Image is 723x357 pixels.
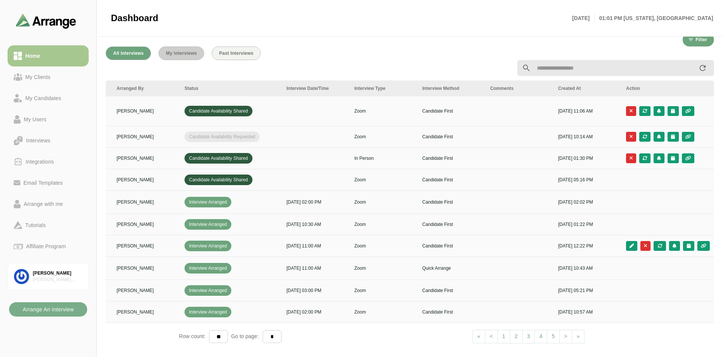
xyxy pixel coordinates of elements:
[286,199,345,206] p: [DATE] 02:00 PM
[117,221,175,228] p: [PERSON_NAME]
[534,330,547,343] a: 4
[219,51,254,56] span: Past Interviews
[422,287,481,294] p: Candidate First
[8,88,89,109] a: My Candidates
[558,85,617,92] div: Created At
[22,302,74,317] b: Arrange An Interview
[558,155,617,162] p: [DATE] 01:30 PM
[422,85,481,92] div: Interview Method
[354,265,413,272] p: Zoom
[185,85,277,92] div: Status
[179,333,209,339] span: Row count:
[422,133,481,140] p: Candidate First
[286,265,345,272] p: [DATE] 11:00 AM
[228,333,262,339] span: Go to page:
[547,330,560,343] a: 5
[185,307,231,317] span: Interview Arranged
[33,270,82,277] div: [PERSON_NAME]
[185,106,252,116] span: Candidate Availability Shared
[558,176,617,183] p: [DATE] 05:16 PM
[117,155,175,162] p: [PERSON_NAME]
[21,115,49,124] div: My Users
[286,243,345,249] p: [DATE] 11:00 AM
[595,14,713,23] p: 01:01 PM [US_STATE], [GEOGRAPHIC_DATA]
[8,172,89,193] a: Email Templates
[9,302,87,317] button: Arrange An Interview
[422,265,481,272] p: Quick Arrange
[490,85,549,92] div: Comments
[558,287,617,294] p: [DATE] 05:21 PM
[558,133,617,140] p: [DATE] 10:14 AM
[354,133,413,140] p: Zoom
[422,155,481,162] p: Candidate First
[185,175,252,185] span: Candidate Availability Shared
[8,151,89,172] a: Integrations
[8,130,89,151] a: Interviews
[117,176,175,183] p: [PERSON_NAME]
[16,14,76,28] img: arrangeai-name-small-logo.4d2b8aee.svg
[212,46,261,60] button: Past Interviews
[510,330,523,343] a: 2
[286,287,345,294] p: [DATE] 03:00 PM
[158,46,204,60] button: My Interviews
[23,136,53,145] div: Interviews
[185,241,231,251] span: Interview Arranged
[185,197,231,207] span: Interview Arranged
[8,236,89,257] a: Affiliate Program
[185,285,231,296] span: Interview Arranged
[185,131,260,142] span: Candidate Availability Requested
[185,153,252,164] span: Candidate Availability Shared
[117,108,175,114] p: [PERSON_NAME]
[572,14,594,23] p: [DATE]
[33,277,82,283] div: [PERSON_NAME] Associates
[422,221,481,228] p: Candidate First
[354,309,413,315] p: Zoom
[22,221,49,230] div: Tutorials
[117,265,175,272] p: [PERSON_NAME]
[354,287,413,294] p: Zoom
[572,330,585,343] a: Next
[354,199,413,206] p: Zoom
[695,37,707,42] span: Filter
[558,243,617,249] p: [DATE] 12:22 PM
[577,333,580,339] span: »
[185,263,231,274] span: Interview Arranged
[422,199,481,206] p: Candidate First
[106,46,151,60] button: All Interviews
[422,108,481,114] p: Candidate First
[558,221,617,228] p: [DATE] 01:22 PM
[354,221,413,228] p: Zoom
[111,12,158,24] span: Dashboard
[117,287,175,294] p: [PERSON_NAME]
[22,73,54,82] div: My Clients
[22,94,64,103] div: My Candidates
[8,215,89,236] a: Tutorials
[185,219,231,230] span: Interview Arranged
[23,157,57,166] div: Integrations
[117,309,175,315] p: [PERSON_NAME]
[422,243,481,249] p: Candidate First
[286,85,345,92] div: Interview Date/Time
[117,133,175,140] p: [PERSON_NAME]
[8,109,89,130] a: My Users
[8,45,89,66] a: Home
[354,155,413,162] p: In Person
[558,265,617,272] p: [DATE] 10:43 AM
[683,33,714,46] button: Filter
[8,193,89,215] a: Arrange with me
[117,243,175,249] p: [PERSON_NAME]
[354,176,413,183] p: Zoom
[286,221,345,228] p: [DATE] 10:30 AM
[626,85,710,92] div: Action
[21,199,66,209] div: Arrange with me
[564,333,567,339] span: >
[422,176,481,183] p: Candidate First
[166,51,197,56] span: My Interviews
[286,309,345,315] p: [DATE] 02:00 PM
[113,51,144,56] span: All Interviews
[8,66,89,88] a: My Clients
[117,85,175,92] div: Arranged By
[354,243,413,249] p: Zoom
[558,309,617,315] p: [DATE] 10:57 AM
[354,108,413,114] p: Zoom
